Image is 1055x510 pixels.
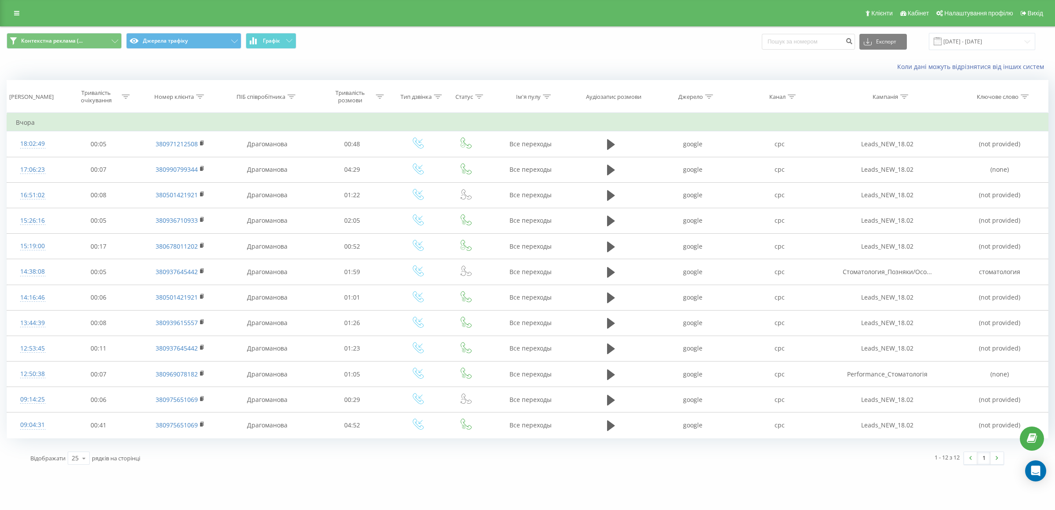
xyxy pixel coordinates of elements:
div: Аудіозапис розмови [586,93,641,101]
td: google [649,310,736,336]
div: Джерело [678,93,703,101]
td: 00:07 [58,362,138,387]
button: Експорт [859,34,907,50]
td: google [649,259,736,285]
td: Leads_NEW_18.02 [823,387,951,412]
td: 00:29 [312,387,393,412]
td: Все переходы [489,157,572,182]
td: google [649,157,736,182]
div: Open Intercom Messenger [1025,460,1046,481]
span: Налаштування профілю [944,10,1013,17]
td: Драгоманова [222,208,312,233]
div: 15:19:00 [16,238,49,255]
td: 00:05 [58,208,138,233]
span: Стоматология_Позняки/Осо... [843,268,932,276]
a: 380937645442 [156,344,198,352]
div: Кампанія [873,93,898,101]
a: 380678011202 [156,242,198,250]
td: (not provided) [952,131,1048,157]
td: (not provided) [952,387,1048,412]
td: Драгоманова [222,362,312,387]
td: (not provided) [952,412,1048,438]
td: Драгоманова [222,157,312,182]
td: (none) [952,362,1048,387]
button: Контекстна реклама (... [7,33,122,49]
a: 380969078182 [156,370,198,378]
td: Все переходы [489,412,572,438]
td: cpc [736,362,823,387]
div: 25 [72,454,79,463]
td: Вчора [7,114,1048,131]
div: 12:53:45 [16,340,49,357]
td: google [649,182,736,208]
td: 01:22 [312,182,393,208]
td: 00:06 [58,387,138,412]
a: Коли дані можуть відрізнятися вiд інших систем [897,62,1048,71]
td: Все переходы [489,182,572,208]
td: cpc [736,387,823,412]
td: 00:08 [58,182,138,208]
td: google [649,234,736,259]
div: 1 - 12 з 12 [935,453,960,462]
td: стоматология [952,259,1048,285]
span: Кабінет [908,10,929,17]
div: Статус [455,93,473,101]
td: google [649,336,736,361]
div: [PERSON_NAME] [9,93,54,101]
td: Leads_NEW_18.02 [823,157,951,182]
td: cpc [736,412,823,438]
td: Все переходы [489,336,572,361]
a: 1 [977,452,990,464]
td: Leads_NEW_18.02 [823,182,951,208]
div: Номер клієнта [154,93,194,101]
td: Leads_NEW_18.02 [823,234,951,259]
td: 00:07 [58,157,138,182]
td: google [649,131,736,157]
td: (none) [952,157,1048,182]
input: Пошук за номером [762,34,855,50]
td: Драгоманова [222,131,312,157]
td: google [649,285,736,310]
td: 00:05 [58,131,138,157]
td: Драгоманова [222,310,312,336]
td: (not provided) [952,285,1048,310]
td: Все переходы [489,131,572,157]
div: 09:14:25 [16,391,49,408]
td: google [649,387,736,412]
div: ПІБ співробітника [236,93,285,101]
div: 13:44:39 [16,315,49,332]
td: 00:17 [58,234,138,259]
div: Тривалість розмови [327,89,374,104]
div: 18:02:49 [16,135,49,152]
a: 380936710933 [156,216,198,224]
td: Leads_NEW_18.02 [823,285,951,310]
button: Графік [246,33,296,49]
div: 14:38:08 [16,263,49,280]
div: Тривалість очікування [73,89,120,104]
td: (not provided) [952,336,1048,361]
td: cpc [736,157,823,182]
td: Leads_NEW_18.02 [823,412,951,438]
a: 380975651069 [156,421,198,429]
span: Вихід [1028,10,1043,17]
td: cpc [736,310,823,336]
td: 00:05 [58,259,138,285]
td: Все переходы [489,387,572,412]
span: Графік [263,38,280,44]
td: 00:48 [312,131,393,157]
td: 04:29 [312,157,393,182]
td: 00:11 [58,336,138,361]
td: (not provided) [952,182,1048,208]
td: 01:59 [312,259,393,285]
div: Ключове слово [977,93,1019,101]
a: 380501421921 [156,191,198,199]
span: Контекстна реклама (... [21,37,83,44]
td: Драгоманова [222,259,312,285]
td: Все переходы [489,234,572,259]
td: 00:08 [58,310,138,336]
td: 01:23 [312,336,393,361]
span: Відображати [30,454,65,462]
td: cpc [736,182,823,208]
td: 01:05 [312,362,393,387]
td: Драгоманова [222,285,312,310]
